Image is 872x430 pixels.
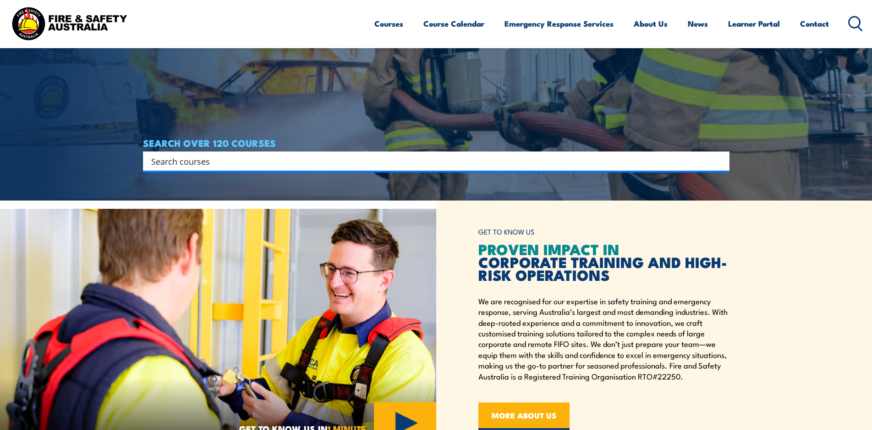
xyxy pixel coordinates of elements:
span: PROVEN IMPACT IN [478,237,620,260]
a: MORE ABOUT US [478,402,570,430]
a: Courses [374,11,403,36]
input: Search input [151,154,709,168]
a: Contact [800,11,829,36]
form: Search form [153,155,711,168]
button: Search magnifier button [713,155,726,168]
p: We are recognised for our expertise in safety training and emergency response, serving Australia’... [478,296,729,381]
a: About Us [634,11,668,36]
a: Course Calendar [423,11,484,36]
a: Learner Portal [728,11,780,36]
a: News [688,11,708,36]
h2: CORPORATE TRAINING AND HIGH-RISK OPERATIONS [478,242,729,281]
a: Emergency Response Services [505,11,614,36]
h6: GET TO KNOW US [478,223,729,240]
h4: SEARCH OVER 120 COURSES [143,138,729,148]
